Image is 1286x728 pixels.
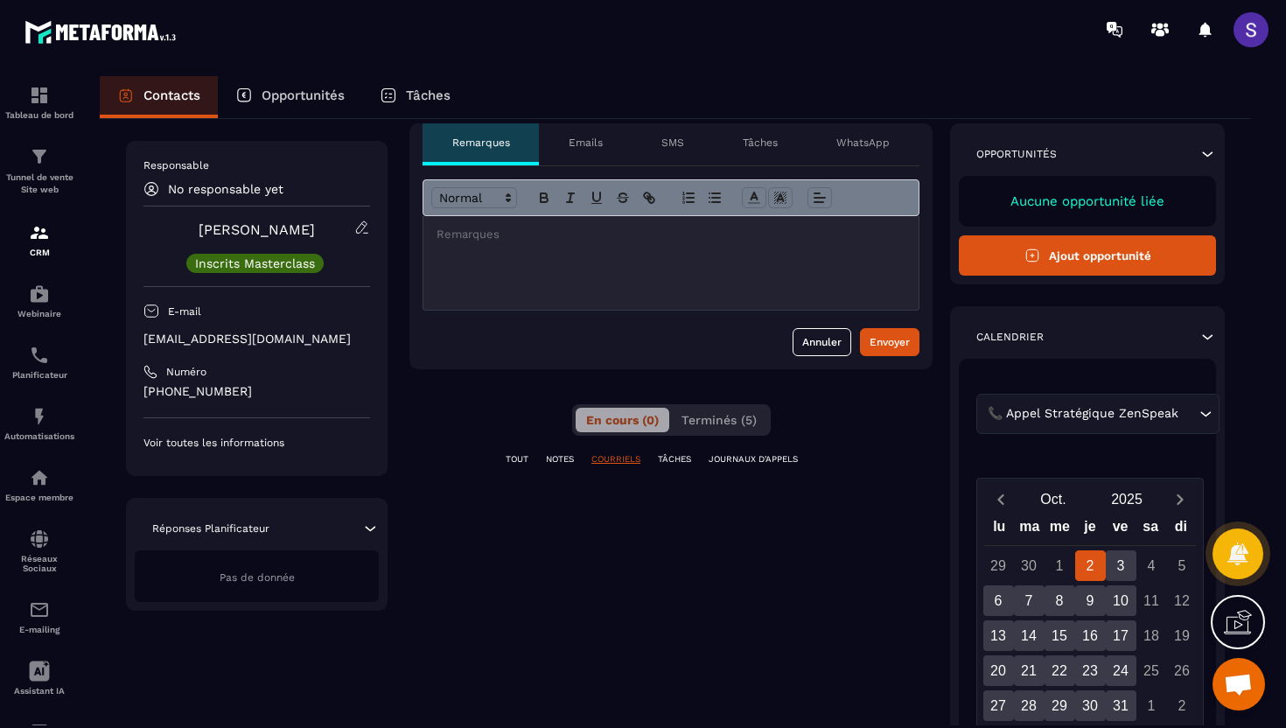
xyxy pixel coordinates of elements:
[591,453,640,465] p: COURRIELS
[29,467,50,488] img: automations
[4,209,74,270] a: formationformationCRM
[1165,514,1196,545] div: di
[836,136,890,150] p: WhatsApp
[1014,690,1045,721] div: 28
[976,147,1057,161] p: Opportunités
[218,76,362,118] a: Opportunités
[4,332,74,393] a: schedulerschedulerPlanificateur
[143,331,370,347] p: [EMAIL_ADDRESS][DOMAIN_NAME]
[4,493,74,502] p: Espace membre
[4,133,74,209] a: formationformationTunnel de vente Site web
[546,453,574,465] p: NOTES
[4,431,74,441] p: Automatisations
[1167,585,1198,616] div: 12
[1075,655,1106,686] div: 23
[152,521,269,535] p: Réponses Planificateur
[4,554,74,573] p: Réseaux Sociaux
[220,571,295,584] span: Pas de donnée
[29,85,50,106] img: formation
[959,235,1216,276] button: Ajout opportunité
[1075,690,1106,721] div: 30
[1136,585,1167,616] div: 11
[4,370,74,380] p: Planificateur
[1167,690,1198,721] div: 2
[1045,655,1075,686] div: 22
[1167,655,1198,686] div: 26
[1106,690,1136,721] div: 31
[1014,550,1045,581] div: 30
[1136,655,1167,686] div: 25
[143,436,370,450] p: Voir toutes les informations
[681,413,757,427] span: Terminés (5)
[4,248,74,257] p: CRM
[1106,620,1136,651] div: 17
[1136,550,1167,581] div: 4
[1045,514,1075,545] div: me
[984,550,1196,721] div: Calendar days
[860,328,919,356] button: Envoyer
[452,136,510,150] p: Remarques
[1045,620,1075,651] div: 15
[166,365,206,379] p: Numéro
[1136,620,1167,651] div: 18
[29,599,50,620] img: email
[1136,690,1167,721] div: 1
[4,647,74,709] a: Assistant IA
[1136,514,1166,545] div: sa
[143,158,370,172] p: Responsable
[983,550,1014,581] div: 29
[576,408,669,432] button: En cours (0)
[1075,585,1106,616] div: 9
[1014,655,1045,686] div: 21
[1045,550,1075,581] div: 1
[1014,620,1045,651] div: 14
[29,222,50,243] img: formation
[1015,514,1045,545] div: ma
[984,514,1196,721] div: Calendar wrapper
[4,110,74,120] p: Tableau de bord
[1045,690,1075,721] div: 29
[983,690,1014,721] div: 27
[362,76,468,118] a: Tâches
[1075,620,1106,651] div: 16
[168,182,283,196] p: No responsable yet
[1075,514,1106,545] div: je
[4,454,74,515] a: automationsautomationsEspace membre
[4,72,74,133] a: formationformationTableau de bord
[262,87,345,103] p: Opportunités
[983,404,1182,423] span: 📞 Appel Stratégique ZenSpeak
[976,330,1044,344] p: Calendrier
[586,413,659,427] span: En cours (0)
[984,514,1015,545] div: lu
[29,345,50,366] img: scheduler
[195,257,315,269] p: Inscrits Masterclass
[199,221,315,238] a: [PERSON_NAME]
[24,16,182,48] img: logo
[658,453,691,465] p: TÂCHES
[983,585,1014,616] div: 6
[709,453,798,465] p: JOURNAUX D'APPELS
[1167,620,1198,651] div: 19
[984,487,1017,511] button: Previous month
[143,87,200,103] p: Contacts
[1075,550,1106,581] div: 2
[569,136,603,150] p: Emails
[1106,655,1136,686] div: 24
[1105,514,1136,545] div: ve
[29,146,50,167] img: formation
[1182,404,1195,423] input: Search for option
[1106,585,1136,616] div: 10
[1014,585,1045,616] div: 7
[4,515,74,586] a: social-networksocial-networkRéseaux Sociaux
[743,136,778,150] p: Tâches
[1164,487,1196,511] button: Next month
[4,686,74,696] p: Assistant IA
[4,171,74,196] p: Tunnel de vente Site web
[1213,658,1265,710] div: Ouvrir le chat
[406,87,451,103] p: Tâches
[143,383,370,400] p: [PHONE_NUMBER]
[1090,484,1164,514] button: Open years overlay
[100,76,218,118] a: Contacts
[983,620,1014,651] div: 13
[168,304,201,318] p: E-mail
